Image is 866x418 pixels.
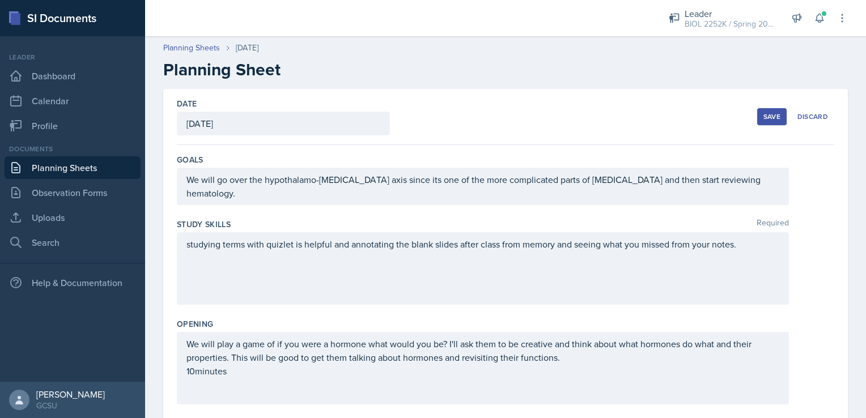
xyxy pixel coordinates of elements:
[685,7,775,20] div: Leader
[5,231,141,254] a: Search
[186,237,779,251] p: studying terms with quizlet is helpful and annotating the blank slides after class from memory an...
[163,42,220,54] a: Planning Sheets
[5,156,141,179] a: Planning Sheets
[757,219,789,230] span: Required
[186,364,779,378] p: 10minutes
[685,18,775,30] div: BIOL 2252K / Spring 2025
[5,144,141,154] div: Documents
[163,59,848,80] h2: Planning Sheet
[186,173,779,200] p: We will go over the hypothalamo-[MEDICAL_DATA] axis since its one of the more complicated parts o...
[177,318,213,330] label: Opening
[5,114,141,137] a: Profile
[757,108,787,125] button: Save
[177,219,231,230] label: Study Skills
[36,400,105,411] div: GCSU
[177,154,203,165] label: Goals
[5,65,141,87] a: Dashboard
[5,89,141,112] a: Calendar
[797,112,828,121] div: Discard
[36,389,105,400] div: [PERSON_NAME]
[791,108,834,125] button: Discard
[186,337,779,364] p: We will play a game of if you were a hormone what would you be? I'll ask them to be creative and ...
[763,112,780,121] div: Save
[5,206,141,229] a: Uploads
[5,52,141,62] div: Leader
[177,98,197,109] label: Date
[236,42,258,54] div: [DATE]
[5,181,141,204] a: Observation Forms
[5,271,141,294] div: Help & Documentation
